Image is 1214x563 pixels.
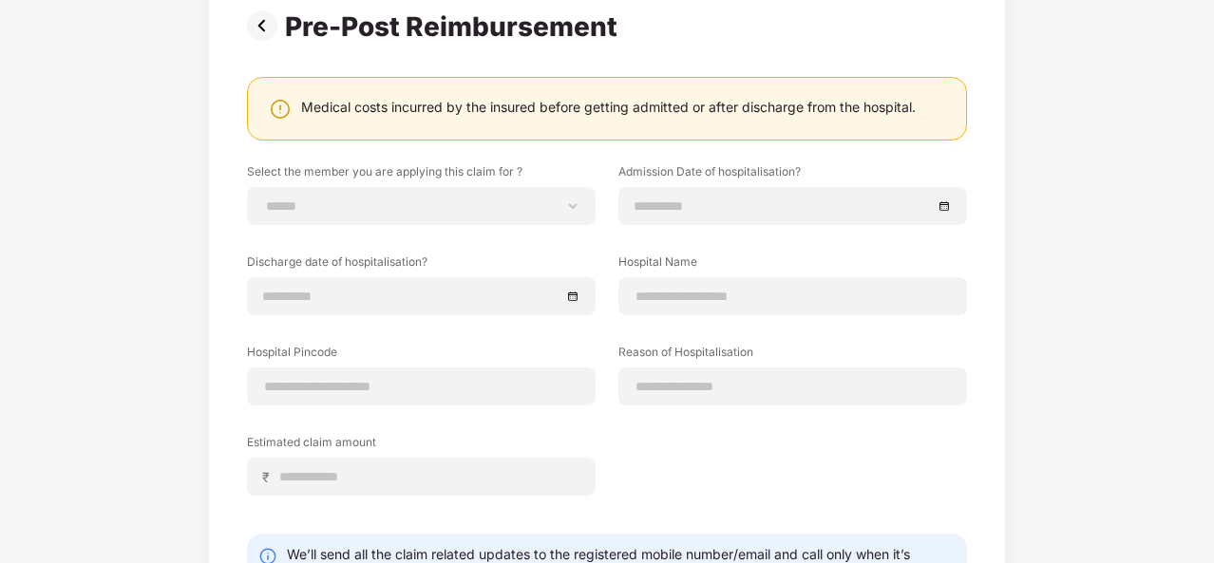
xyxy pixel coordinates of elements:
[269,98,292,121] img: svg+xml;base64,PHN2ZyBpZD0iV2FybmluZ18tXzI0eDI0IiBkYXRhLW5hbWU9Ildhcm5pbmcgLSAyNHgyNCIgeG1sbnM9Im...
[618,253,967,277] label: Hospital Name
[618,344,967,367] label: Reason of Hospitalisation
[247,253,596,277] label: Discharge date of hospitalisation?
[618,163,967,187] label: Admission Date of hospitalisation?
[301,98,916,116] div: Medical costs incurred by the insured before getting admitted or after discharge from the hospital.
[285,10,625,43] div: Pre-Post Reimbursement
[247,163,596,187] label: Select the member you are applying this claim for ?
[247,344,596,367] label: Hospital Pincode
[247,434,596,458] label: Estimated claim amount
[262,468,277,486] span: ₹
[247,10,285,41] img: svg+xml;base64,PHN2ZyBpZD0iUHJldi0zMngzMiIgeG1sbnM9Imh0dHA6Ly93d3cudzMub3JnLzIwMDAvc3ZnIiB3aWR0aD...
